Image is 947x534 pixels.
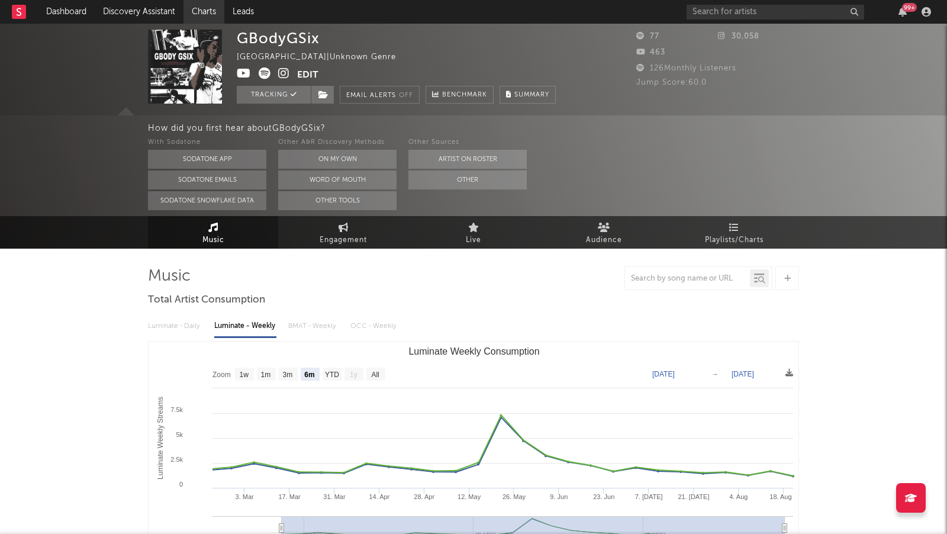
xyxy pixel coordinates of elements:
text: 21. [DATE] [678,493,709,500]
input: Search by song name or URL [625,274,750,284]
div: With Sodatone [148,136,266,150]
span: Total Artist Consumption [148,293,265,307]
button: 99+ [898,7,907,17]
text: 26. May [503,493,526,500]
text: 23. Jun [593,493,614,500]
button: Word Of Mouth [278,171,397,189]
text: 9. Jun [550,493,568,500]
text: 5k [176,431,183,438]
a: Music [148,216,278,249]
text: 3m [283,371,293,379]
div: GBodyGSix [237,30,320,47]
input: Search for artists [687,5,864,20]
text: YTD [325,371,339,379]
text: All [371,371,379,379]
a: Benchmark [426,86,494,104]
text: 28. Apr [414,493,434,500]
div: Other Sources [408,136,527,150]
span: Benchmark [442,88,487,102]
span: 126 Monthly Listeners [636,65,736,72]
div: [GEOGRAPHIC_DATA] | Unknown Genre [237,50,410,65]
text: [DATE] [652,370,675,378]
text: Zoom [212,371,231,379]
text: → [711,370,719,378]
button: Artist on Roster [408,150,527,169]
span: Engagement [320,233,367,247]
text: 31. Mar [323,493,346,500]
text: 2.5k [170,456,183,463]
text: 1m [261,371,271,379]
text: 14. Apr [369,493,389,500]
button: On My Own [278,150,397,169]
a: Playlists/Charts [669,216,799,249]
div: 99 + [902,3,917,12]
span: Playlists/Charts [705,233,764,247]
button: Other [408,171,527,189]
button: Other Tools [278,191,397,210]
button: Sodatone Snowflake Data [148,191,266,210]
span: Live [466,233,481,247]
a: Live [408,216,539,249]
text: 4. Aug [729,493,748,500]
button: Sodatone Emails [148,171,266,189]
button: Sodatone App [148,150,266,169]
text: 6m [304,371,314,379]
text: 0 [179,481,183,488]
button: Edit [297,67,318,82]
text: 18. Aug [769,493,791,500]
text: 12. May [458,493,481,500]
span: 77 [636,33,659,40]
span: 463 [636,49,665,56]
text: 7. [DATE] [635,493,663,500]
div: How did you first hear about GBodyGSix ? [148,121,947,136]
div: Other A&R Discovery Methods [278,136,397,150]
text: Luminate Weekly Consumption [408,346,539,356]
text: 3. Mar [236,493,255,500]
span: Music [202,233,224,247]
text: Luminate Weekly Streams [156,397,165,480]
text: 7.5k [170,406,183,413]
span: 30,058 [718,33,759,40]
a: Audience [539,216,669,249]
span: Jump Score: 60.0 [636,79,707,86]
text: [DATE] [732,370,754,378]
span: Audience [586,233,622,247]
button: Tracking [237,86,311,104]
text: 1w [240,371,249,379]
em: Off [399,92,413,99]
a: Engagement [278,216,408,249]
button: Email AlertsOff [340,86,420,104]
button: Summary [500,86,556,104]
span: Summary [514,92,549,98]
div: Luminate - Weekly [214,316,276,336]
text: 1y [350,371,357,379]
text: 17. Mar [278,493,301,500]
